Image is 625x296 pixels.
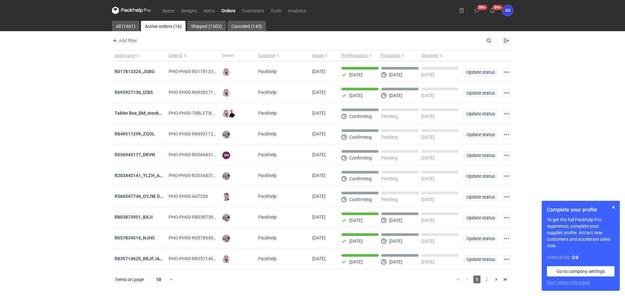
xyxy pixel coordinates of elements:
[466,257,494,262] span: Update status
[473,276,480,283] span: 1
[222,131,230,138] img: Michał Palasek
[222,68,230,76] img: Klaudia Wiśniewska
[349,218,363,223] p: [DATE]
[421,93,435,98] p: [DATE]
[464,193,497,201] button: Update status
[381,114,398,119] p: Pending
[380,50,420,61] button: Production
[349,259,363,264] p: [DATE]
[503,110,510,118] button: Actions
[258,152,277,157] span: Packhelp
[169,214,230,220] span: PHO-PH00-R803873951_BXJI
[547,279,590,286] button: Don’t show this again
[166,50,220,61] button: Order ID
[310,50,339,61] button: Issued
[222,193,230,201] img: Maciej Sikora
[169,256,269,261] span: PHO-PH00-R835714625_RKJF,-IAVU,-SFPF,-TXLA
[503,255,510,263] button: Actions
[115,131,155,136] a: R849511299_ZQOL
[115,256,191,261] a: R835714625_RKJF, IAVU, SFPF, TXLA
[312,69,326,74] span: 25/09/2025
[239,6,267,14] a: Customers
[115,235,155,240] a: R057834516_NJHC
[421,135,435,140] p: [DATE]
[389,259,402,264] p: [DATE]
[547,216,615,249] p: To get the full Packhelp Pro experience, complete your supplier profile. Attract new customers an...
[483,276,490,283] span: 2
[466,153,494,158] span: Update status
[258,256,277,261] span: Packhelp
[381,53,400,58] span: Production
[112,50,166,61] button: Order name
[421,155,435,161] p: [DATE]
[381,176,398,181] p: Pending
[421,176,435,181] p: [DATE]
[228,21,266,31] a: Canceled (143)
[115,214,153,220] strong: R803873951_BXJI
[258,235,277,240] span: Packhelp
[258,194,277,199] span: Packhelp
[169,152,232,157] span: PHO-PH00-R056943177_DRVN
[421,259,435,264] p: [DATE]
[115,69,155,74] strong: R017813324_JSBG
[349,72,363,77] p: [DATE]
[169,131,232,136] span: PHO-PH00-R849511299_ZQOL
[349,135,372,140] p: Confirming
[421,197,435,202] p: [DATE]
[115,194,269,199] a: R566547746_OYJW, DJBN, [PERSON_NAME], [PERSON_NAME], OYBW, UUIL
[503,235,510,242] button: Actions
[258,214,277,220] span: Packhelp
[222,53,233,58] span: Owner
[258,173,277,178] span: Packhelp
[572,255,578,260] strong: 2 / 8
[222,110,230,118] img: Klaudia Wiśniewska
[222,214,230,222] img: Michał Palasek
[222,89,230,97] img: Klaudia Wiśniewska
[258,110,277,116] span: Packhelp
[115,90,153,95] strong: R693927136_IZBS
[285,6,310,14] a: Analytics
[141,21,186,31] a: Active orders (16)
[339,50,380,61] button: Pre-Production
[169,110,265,116] span: PHO-PH00-TABLET-BOX_BM_STOCK_TEST-RUN
[547,254,615,261] div: Completed:
[222,255,230,263] img: Klaudia Wiśniewska
[312,152,326,157] span: 25/09/2025
[422,53,438,58] span: Shipment
[200,6,218,14] a: Items
[267,6,285,14] a: Tools
[349,238,363,244] p: [DATE]
[503,131,510,138] button: Actions
[502,5,513,16] div: Anita Dolczewska
[312,214,326,220] span: 18/09/2025
[464,68,497,76] button: Update status
[547,206,615,214] h1: Complete your profile
[112,21,139,31] a: All (1461)
[464,255,497,263] button: Update status
[421,72,435,77] p: [DATE]
[312,235,326,240] span: 16/09/2025
[115,152,155,157] a: R056943177_DRVN
[464,172,497,180] button: Update status
[312,173,326,178] span: 23/09/2025
[421,114,435,119] p: [DATE]
[222,235,230,242] img: Michał Palasek
[228,110,236,118] img: Tomasz Kubiak
[349,114,372,119] p: Confirming
[169,90,230,95] span: PHO-PH00-R693927136_IZBS
[349,197,372,202] p: Confirming
[389,238,402,244] p: [DATE]
[169,194,208,199] span: PHO-PH00-A07256
[503,214,510,222] button: Actions
[464,89,497,97] button: Update status
[222,172,230,180] img: Michał Palasek
[466,195,494,199] span: Update status
[187,21,226,31] a: Shipped (1302)
[421,238,435,244] p: [DATE]
[503,172,510,180] button: Actions
[115,194,269,199] strong: R566547746_OYJW, DJBN, GRPP, KNRI, OYBW, UUIL
[381,197,398,202] p: Pending
[381,155,398,161] p: Pending
[218,6,239,14] a: Orders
